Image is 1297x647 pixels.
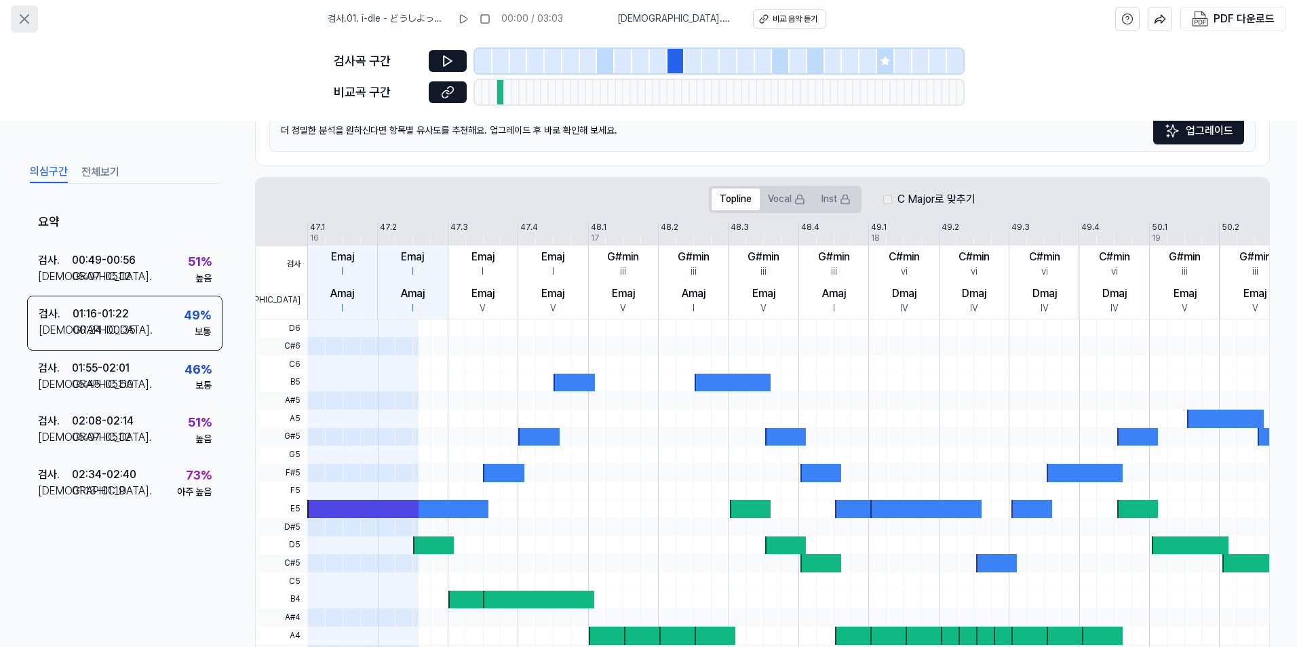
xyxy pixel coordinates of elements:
[177,486,212,499] div: 아주 높음
[310,222,325,233] div: 47.1
[188,252,212,272] div: 51 %
[1041,265,1048,279] div: vi
[39,322,73,338] div: [DEMOGRAPHIC_DATA] .
[38,483,72,499] div: [DEMOGRAPHIC_DATA] .
[73,306,129,322] div: 01:16 - 01:22
[38,376,72,393] div: [DEMOGRAPHIC_DATA] .
[550,302,556,315] div: V
[1111,265,1118,279] div: vi
[30,161,68,183] button: 의심구간
[752,286,775,302] div: Emaj
[256,355,307,374] span: C6
[328,12,447,26] span: 검사 . 01. i-dle - どうしよっかな (MP3 320)
[1102,286,1127,302] div: Dmaj
[256,337,307,355] span: C#6
[73,322,136,338] div: 00:24 - 00:35
[900,302,908,315] div: IV
[901,265,908,279] div: vi
[591,222,606,233] div: 48.1
[620,302,626,315] div: V
[450,222,468,233] div: 47.3
[1121,12,1134,26] svg: help
[691,265,697,279] div: iii
[480,302,486,315] div: V
[256,246,307,283] span: 검사
[38,429,72,446] div: [DEMOGRAPHIC_DATA] .
[471,286,495,302] div: Emaj
[341,302,343,315] div: I
[1164,123,1180,139] img: Sparkles
[412,302,414,315] div: I
[1182,265,1188,279] div: iii
[1011,222,1030,233] div: 49.3
[871,222,887,233] div: 49.1
[256,572,307,591] span: C5
[833,302,835,315] div: I
[188,413,212,433] div: 51 %
[256,608,307,627] span: A#4
[760,265,767,279] div: iii
[334,52,421,71] div: 검사곡 구간
[1174,286,1197,302] div: Emaj
[1154,13,1166,25] img: share
[1029,249,1060,265] div: C#min
[401,286,425,302] div: Amaj
[1243,286,1266,302] div: Emaj
[184,306,211,326] div: 49 %
[401,249,424,265] div: Emaj
[801,222,819,233] div: 48.4
[256,536,307,554] span: D5
[1152,222,1167,233] div: 50.1
[256,410,307,428] span: A5
[38,269,72,285] div: [DEMOGRAPHIC_DATA] .
[256,518,307,536] span: D#5
[773,14,817,25] div: 비교 음악 듣기
[520,222,538,233] div: 47.4
[661,222,678,233] div: 48.2
[38,413,72,429] div: 검사 .
[256,500,307,518] span: E5
[482,265,484,279] div: I
[195,379,212,393] div: 보통
[195,326,211,339] div: 보통
[256,319,307,338] span: D6
[269,110,1256,152] div: 더 정밀한 분석을 원하신다면 항목별 유사도를 추천해요. 업그레이드 후 바로 확인해 보세요.
[541,249,564,265] div: Emaj
[186,466,212,486] div: 73 %
[1252,302,1258,315] div: V
[256,282,307,319] span: [DEMOGRAPHIC_DATA]
[1169,249,1201,265] div: G#min
[256,482,307,501] span: F5
[256,391,307,410] span: A#5
[760,189,813,210] button: Vocal
[38,467,72,483] div: 검사 .
[1152,233,1161,244] div: 19
[412,265,414,279] div: I
[831,265,837,279] div: iii
[822,286,846,302] div: Amaj
[612,286,635,302] div: Emaj
[813,189,859,210] button: Inst
[256,627,307,645] span: A4
[607,249,639,265] div: G#min
[1081,222,1100,233] div: 49.4
[330,286,354,302] div: Amaj
[1222,222,1239,233] div: 50.2
[1239,249,1271,265] div: G#min
[712,189,760,210] button: Topline
[195,433,212,446] div: 높음
[72,269,131,285] div: 05:07 - 05:12
[72,376,134,393] div: 05:45 - 05:50
[760,302,767,315] div: V
[591,233,600,244] div: 17
[942,222,959,233] div: 49.2
[1182,302,1188,315] div: V
[471,249,495,265] div: Emaj
[731,222,749,233] div: 48.3
[38,252,72,269] div: 검사 .
[1189,7,1277,31] button: PDF 다운로드
[753,9,826,28] button: 비교 음악 듣기
[256,428,307,446] span: G#5
[682,286,705,302] div: Amaj
[310,233,319,244] div: 16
